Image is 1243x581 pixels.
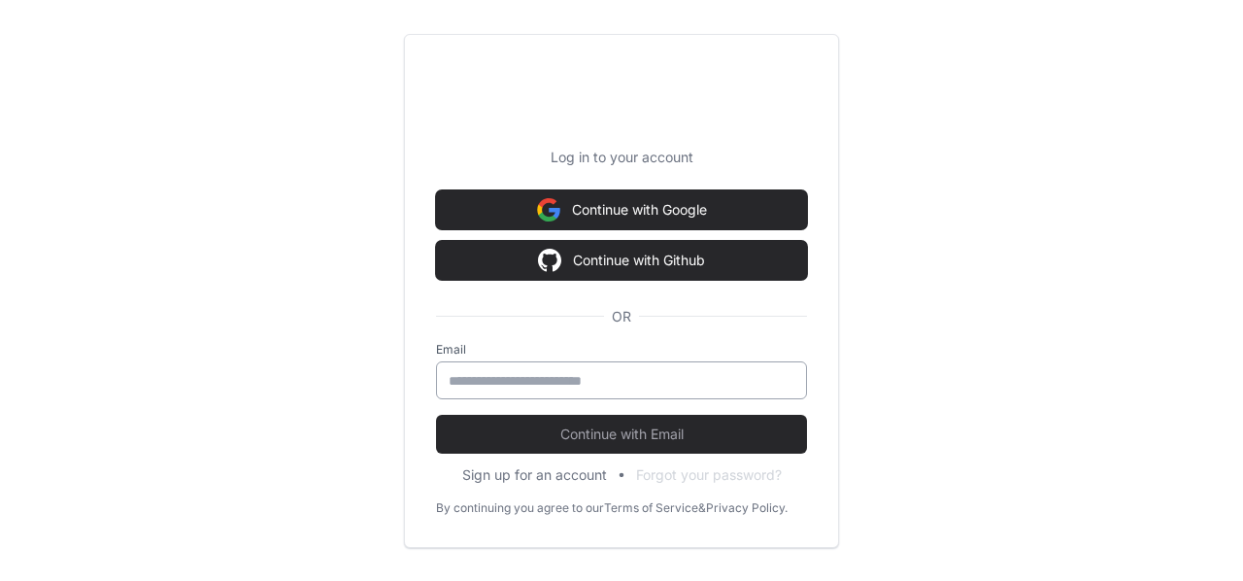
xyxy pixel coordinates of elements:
span: OR [604,307,639,326]
a: Privacy Policy. [706,500,788,516]
button: Continue with Google [436,190,807,229]
div: By continuing you agree to our [436,500,604,516]
button: Continue with Github [436,241,807,280]
img: Sign in with google [538,241,561,280]
p: Log in to your account [436,148,807,167]
button: Continue with Email [436,415,807,454]
button: Sign up for an account [462,465,607,485]
button: Forgot your password? [636,465,782,485]
label: Email [436,342,807,358]
div: & [698,500,706,516]
a: Terms of Service [604,500,698,516]
img: Sign in with google [537,190,560,229]
span: Continue with Email [436,425,807,444]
